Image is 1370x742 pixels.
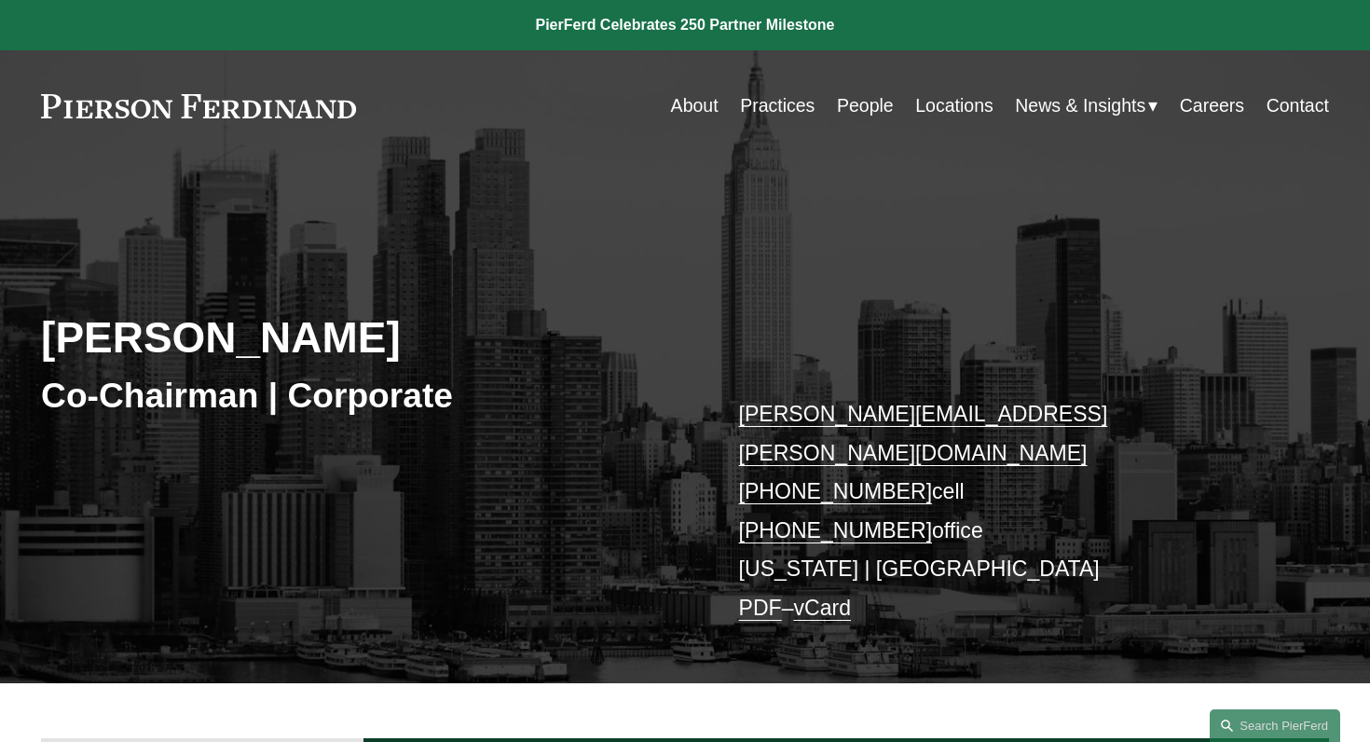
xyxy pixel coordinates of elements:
[1180,88,1244,124] a: Careers
[837,88,894,124] a: People
[671,88,719,124] a: About
[915,88,993,124] a: Locations
[1267,88,1329,124] a: Contact
[1015,89,1145,122] span: News & Insights
[739,596,782,620] a: PDF
[1015,88,1158,124] a: folder dropdown
[740,88,815,124] a: Practices
[739,395,1276,627] p: cell office [US_STATE] | [GEOGRAPHIC_DATA] –
[41,374,685,417] h3: Co-Chairman | Corporate
[1210,709,1340,742] a: Search this site
[794,596,851,620] a: vCard
[739,518,932,543] a: [PHONE_NUMBER]
[41,312,685,364] h2: [PERSON_NAME]
[739,479,932,503] a: [PHONE_NUMBER]
[739,402,1108,465] a: [PERSON_NAME][EMAIL_ADDRESS][PERSON_NAME][DOMAIN_NAME]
